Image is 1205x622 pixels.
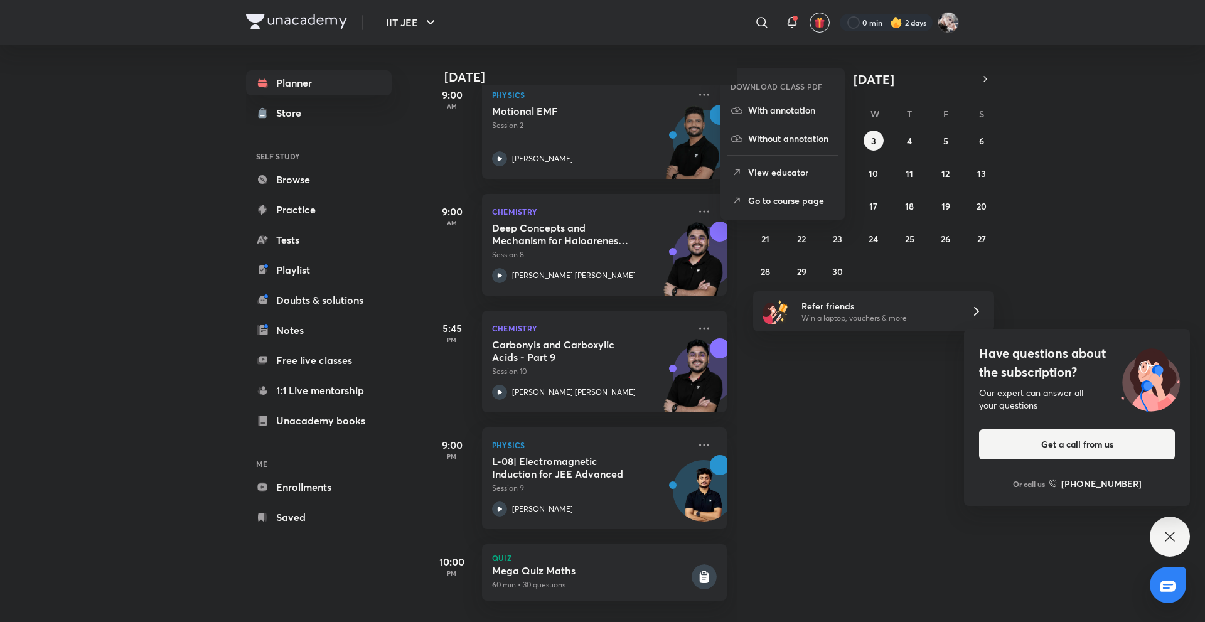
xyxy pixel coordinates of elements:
p: PM [427,453,477,460]
button: September 13, 2025 [972,163,992,183]
h5: 5:45 [427,321,477,336]
img: Navin Raj [938,12,959,33]
p: Physics [492,437,689,453]
img: avatar [814,17,825,28]
button: September 25, 2025 [899,228,919,249]
p: Session 8 [492,249,689,260]
div: Our expert can answer all your questions [979,387,1175,412]
p: Chemistry [492,204,689,219]
abbr: September 12, 2025 [941,168,950,180]
p: Or call us [1013,478,1045,490]
abbr: September 18, 2025 [905,200,914,212]
h6: SELF STUDY [246,146,392,167]
abbr: September 19, 2025 [941,200,950,212]
abbr: Thursday [907,108,912,120]
abbr: September 11, 2025 [906,168,913,180]
img: streak [890,16,902,29]
abbr: September 27, 2025 [977,233,986,245]
p: [PERSON_NAME] [512,153,573,164]
h5: 9:00 [427,437,477,453]
abbr: September 6, 2025 [979,135,984,147]
button: September 19, 2025 [936,196,956,216]
p: [PERSON_NAME] [PERSON_NAME] [512,270,636,281]
h4: [DATE] [444,70,739,85]
abbr: September 5, 2025 [943,135,948,147]
abbr: September 10, 2025 [869,168,878,180]
abbr: September 21, 2025 [761,233,769,245]
img: unacademy [658,222,727,308]
p: PM [427,336,477,343]
a: Store [246,100,392,126]
a: Free live classes [246,348,392,373]
p: PM [427,569,477,577]
abbr: September 4, 2025 [907,135,912,147]
p: Session 9 [492,483,689,494]
button: September 18, 2025 [899,196,919,216]
a: Browse [246,167,392,192]
a: Notes [246,318,392,343]
abbr: Wednesday [870,108,879,120]
a: 1:1 Live mentorship [246,378,392,403]
button: September 11, 2025 [899,163,919,183]
h6: Refer friends [801,299,956,313]
abbr: September 25, 2025 [905,233,914,245]
abbr: September 22, 2025 [797,233,806,245]
a: Saved [246,505,392,530]
p: Without annotation [748,132,835,145]
p: Session 10 [492,366,689,377]
h6: ME [246,453,392,475]
p: View educator [748,166,835,179]
abbr: September 17, 2025 [869,200,877,212]
button: September 21, 2025 [756,228,776,249]
button: September 20, 2025 [972,196,992,216]
a: Tests [246,227,392,252]
button: September 29, 2025 [791,261,811,281]
a: Playlist [246,257,392,282]
p: [PERSON_NAME] [PERSON_NAME] [512,387,636,398]
abbr: September 30, 2025 [832,265,843,277]
h5: 9:00 [427,204,477,219]
abbr: September 26, 2025 [941,233,950,245]
abbr: September 23, 2025 [833,233,842,245]
img: referral [763,299,788,324]
button: Get a call from us [979,429,1175,459]
p: Go to course page [748,194,835,207]
a: Planner [246,70,392,95]
abbr: Saturday [979,108,984,120]
h5: 10:00 [427,554,477,569]
h6: [PHONE_NUMBER] [1061,477,1142,490]
p: AM [427,102,477,110]
h4: Have questions about the subscription? [979,344,1175,382]
p: 60 min • 30 questions [492,579,689,591]
button: September 23, 2025 [828,228,848,249]
abbr: September 3, 2025 [871,135,876,147]
button: September 12, 2025 [936,163,956,183]
a: Doubts & solutions [246,287,392,313]
abbr: Friday [943,108,948,120]
h5: Mega Quiz Maths [492,564,689,577]
abbr: September 20, 2025 [977,200,987,212]
h5: Carbonyls and Carboxylic Acids - Part 9 [492,338,648,363]
button: September 30, 2025 [828,261,848,281]
abbr: September 28, 2025 [761,265,770,277]
button: September 3, 2025 [864,131,884,151]
img: unacademy [658,105,727,191]
p: AM [427,219,477,227]
button: September 24, 2025 [864,228,884,249]
img: Company Logo [246,14,347,29]
button: September 27, 2025 [972,228,992,249]
p: Physics [492,87,689,102]
button: September 26, 2025 [936,228,956,249]
a: Unacademy books [246,408,392,433]
p: [PERSON_NAME] [512,503,573,515]
button: September 10, 2025 [864,163,884,183]
button: September 5, 2025 [936,131,956,151]
a: Practice [246,197,392,222]
button: September 17, 2025 [864,196,884,216]
abbr: September 24, 2025 [869,233,878,245]
h6: DOWNLOAD CLASS PDF [731,81,823,92]
button: September 6, 2025 [972,131,992,151]
abbr: September 13, 2025 [977,168,986,180]
button: avatar [810,13,830,33]
p: Chemistry [492,321,689,336]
